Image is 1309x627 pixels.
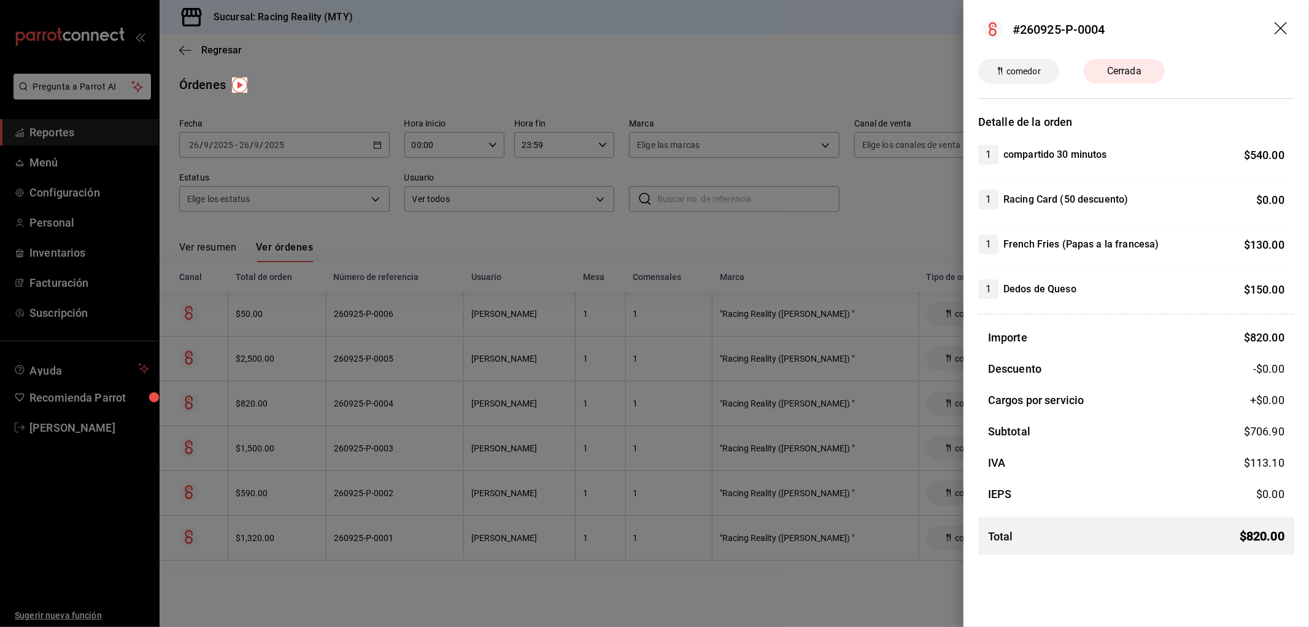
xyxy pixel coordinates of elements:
span: Cerrada [1100,64,1149,79]
h3: Descuento [988,360,1041,377]
span: $ 0.00 [1256,193,1284,206]
h3: Subtotal [988,423,1030,440]
span: $ 113.10 [1244,456,1284,469]
span: $ 540.00 [1244,149,1284,162]
span: 1 [978,192,998,207]
h4: compartido 30 minutos [1003,147,1107,162]
span: $ 130.00 [1244,238,1284,251]
span: 1 [978,237,998,252]
span: +$ 0.00 [1250,392,1284,408]
span: $ 0.00 [1256,488,1284,500]
h3: Cargos por servicio [988,392,1084,408]
span: 1 [978,147,998,162]
h3: IEPS [988,486,1012,502]
img: Tooltip marker [232,77,247,93]
span: comedor [1002,65,1046,78]
span: $ 820.00 [1244,331,1284,344]
span: -$0.00 [1253,360,1284,377]
h3: Total [988,528,1013,545]
span: $ 820.00 [1240,527,1284,545]
span: $ 150.00 [1244,283,1284,296]
h4: French Fries (Papas a la francesa) [1003,237,1159,252]
h3: IVA [988,454,1005,471]
button: drag [1275,22,1289,37]
h3: Detalle de la orden [978,114,1294,130]
h4: Dedos de Queso [1003,282,1076,297]
div: #260925-P-0004 [1013,20,1105,39]
span: 1 [978,282,998,297]
h3: Importe [988,329,1027,346]
span: $ 706.90 [1244,425,1284,438]
h4: Racing Card (50 descuento) [1003,192,1128,207]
